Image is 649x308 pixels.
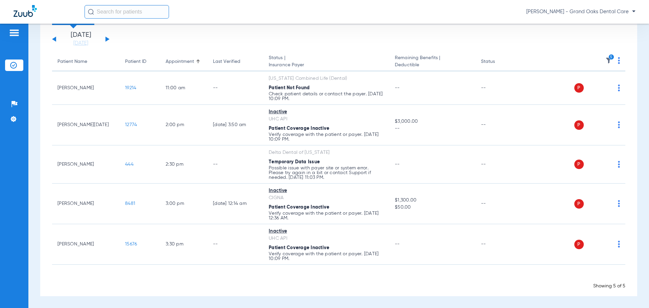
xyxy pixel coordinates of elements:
[476,224,521,265] td: --
[574,160,584,169] span: P
[269,62,384,69] span: Insurance Payer
[269,228,384,235] div: Inactive
[395,162,400,167] span: --
[208,105,263,145] td: [DATE] 3:50 AM
[269,75,384,82] div: [US_STATE] Combined Life (Dental)
[395,118,470,125] span: $3,000.00
[125,58,155,65] div: Patient ID
[395,197,470,204] span: $1,300.00
[269,86,310,90] span: Patient Not Found
[618,57,620,64] img: group-dot-blue.svg
[476,52,521,71] th: Status
[526,8,635,15] span: [PERSON_NAME] - Grand Oaks Dental Care
[208,224,263,265] td: --
[85,5,169,19] input: Search for patients
[269,160,320,164] span: Temporary Data Issue
[574,240,584,249] span: P
[476,105,521,145] td: --
[14,5,37,17] img: Zuub Logo
[52,105,120,145] td: [PERSON_NAME][DATE]
[57,58,114,65] div: Patient Name
[476,145,521,184] td: --
[605,57,612,64] img: filter.svg
[574,120,584,130] span: P
[269,245,329,250] span: Patient Coverage Inactive
[125,58,146,65] div: Patient ID
[618,200,620,207] img: group-dot-blue.svg
[9,29,20,37] img: hamburger-icon
[269,116,384,123] div: UHC API
[269,252,384,261] p: Verify coverage with the patient or payer. [DATE] 10:09 PM.
[52,224,120,265] td: [PERSON_NAME]
[125,162,134,167] span: 444
[125,86,136,90] span: 19214
[61,40,101,47] a: [DATE]
[608,54,615,60] i: 5
[125,122,137,127] span: 12774
[618,161,620,168] img: group-dot-blue.svg
[618,121,620,128] img: group-dot-blue.svg
[269,92,384,101] p: Check patient details or contact the payer. [DATE] 10:09 PM.
[395,204,470,211] span: $50.00
[88,9,94,15] img: Search Icon
[269,126,329,131] span: Patient Coverage Inactive
[61,32,101,47] li: [DATE]
[593,284,625,288] span: Showing 5 of 5
[166,58,202,65] div: Appointment
[574,199,584,209] span: P
[52,145,120,184] td: [PERSON_NAME]
[160,105,208,145] td: 2:00 PM
[389,52,475,71] th: Remaining Benefits |
[125,201,135,206] span: 8481
[160,71,208,105] td: 11:00 AM
[395,86,400,90] span: --
[395,62,470,69] span: Deductible
[208,71,263,105] td: --
[125,242,137,246] span: 15676
[57,58,87,65] div: Patient Name
[476,71,521,105] td: --
[269,211,384,220] p: Verify coverage with the patient or payer. [DATE] 12:36 AM.
[574,83,584,93] span: P
[269,194,384,202] div: CIGNA
[269,109,384,116] div: Inactive
[160,184,208,224] td: 3:00 PM
[269,187,384,194] div: Inactive
[213,58,240,65] div: Last Verified
[395,125,470,132] span: --
[269,235,384,242] div: UHC API
[618,85,620,91] img: group-dot-blue.svg
[263,52,389,71] th: Status |
[615,276,649,308] iframe: Chat Widget
[476,184,521,224] td: --
[618,241,620,247] img: group-dot-blue.svg
[160,224,208,265] td: 3:30 PM
[269,149,384,156] div: Delta Dental of [US_STATE]
[269,205,329,210] span: Patient Coverage Inactive
[269,166,384,180] p: Possible issue with payer site or system error. Please try again in a bit or contact Support if n...
[208,145,263,184] td: --
[208,184,263,224] td: [DATE] 12:14 AM
[52,71,120,105] td: [PERSON_NAME]
[160,145,208,184] td: 2:30 PM
[166,58,194,65] div: Appointment
[52,184,120,224] td: [PERSON_NAME]
[395,242,400,246] span: --
[213,58,258,65] div: Last Verified
[269,132,384,142] p: Verify coverage with the patient or payer. [DATE] 10:09 PM.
